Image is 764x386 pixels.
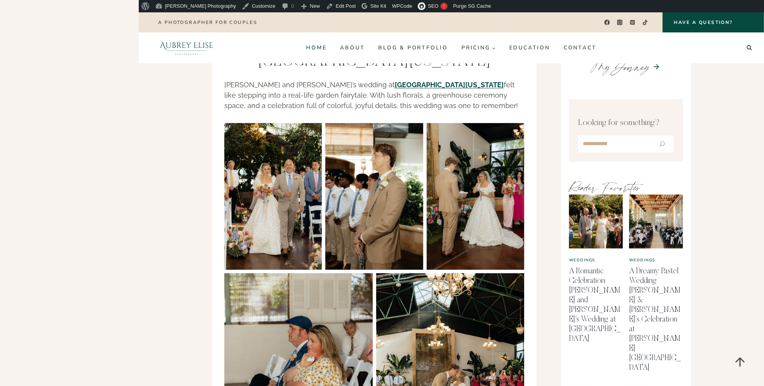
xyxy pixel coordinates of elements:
[611,56,650,78] em: Journey
[727,349,752,374] a: Scroll to top
[224,123,322,270] img: the bride and her dad walking down the aisle
[744,42,755,53] button: View Search Form
[158,20,257,25] p: A photographer for couples
[502,42,557,54] a: Education
[592,56,650,78] a: MyJourney
[148,32,225,63] img: Aubrey Elise Photography
[569,180,683,195] h2: Reader Favorites
[300,42,333,54] a: Home
[652,137,672,151] button: Search
[300,42,603,54] nav: Primary
[629,195,683,249] img: A Dreamy Pastel Wedding: Anna & Aaron’s Celebration at Weber Basin Water Conservancy Learning Garden
[441,3,448,10] div: !
[569,257,595,263] a: Weddings
[629,267,681,372] a: A Dreamy Pastel Wedding: [PERSON_NAME] & [PERSON_NAME]’s Celebration at [PERSON_NAME][GEOGRAPHIC_...
[557,42,604,54] a: Contact
[333,42,372,54] a: About
[663,12,764,32] a: Have a Question?
[601,17,613,28] a: Facebook
[455,42,503,54] button: Child menu of Pricing
[629,257,655,263] a: Weddings
[325,123,423,270] img: groom seeing his bride walk down the aisle
[640,17,651,28] a: TikTok
[224,80,524,111] p: [PERSON_NAME] and [PERSON_NAME]’s wedding at felt like stepping into a real-life garden fairytale...
[427,123,524,270] img: the bride crying during the wedding ceremony
[578,117,674,130] p: Looking for something?
[614,17,626,28] a: Instagram
[569,267,621,343] a: A Romantic Celebration: [PERSON_NAME] and [PERSON_NAME]’s Wedding at [GEOGRAPHIC_DATA]
[428,3,438,9] span: SEO
[569,195,623,249] img: A Romantic Celebration: Elisa and Lochlyn’s Wedding at Northridge Valley Event Center
[627,17,638,28] a: Pinterest
[370,3,386,9] span: Site Kit
[372,42,455,54] a: Blog & Portfolio
[395,81,504,89] a: [GEOGRAPHIC_DATA][US_STATE]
